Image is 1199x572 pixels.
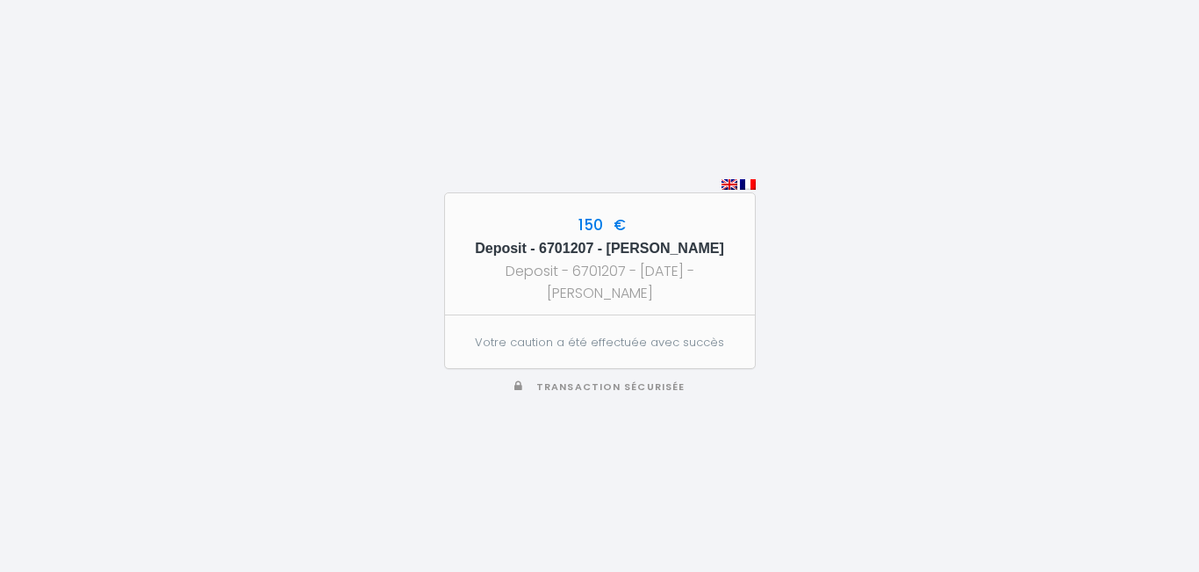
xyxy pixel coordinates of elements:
span: 150 € [574,214,626,235]
p: Votre caution a été effectuée avec succès [463,334,735,351]
img: en.png [722,179,737,190]
img: fr.png [740,179,756,190]
span: Transaction sécurisée [536,380,685,394]
h5: Deposit - 6701207 - [PERSON_NAME] [461,237,739,260]
div: Deposit - 6701207 - [DATE] - [PERSON_NAME] [461,260,739,304]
